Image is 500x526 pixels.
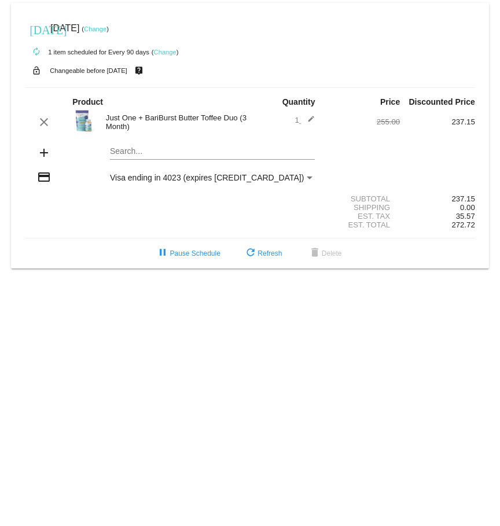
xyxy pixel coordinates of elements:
[380,97,400,106] strong: Price
[82,25,109,32] small: ( )
[156,247,170,260] mat-icon: pause
[132,63,146,78] mat-icon: live_help
[325,212,400,220] div: Est. Tax
[156,249,220,258] span: Pause Schedule
[282,97,315,106] strong: Quantity
[146,243,229,264] button: Pause Schedule
[244,249,282,258] span: Refresh
[30,45,43,59] mat-icon: autorenew
[325,203,400,212] div: Shipping
[325,194,400,203] div: Subtotal
[295,116,315,124] span: 1
[37,146,51,160] mat-icon: add
[72,97,103,106] strong: Product
[400,194,475,203] div: 237.15
[154,49,177,56] a: Change
[299,243,351,264] button: Delete
[37,115,51,129] mat-icon: clear
[37,170,51,184] mat-icon: credit_card
[84,25,106,32] a: Change
[152,49,179,56] small: ( )
[308,247,322,260] mat-icon: delete
[400,117,475,126] div: 237.15
[25,49,149,56] small: 1 item scheduled for Every 90 days
[72,109,95,133] img: NCBT.png
[110,147,315,156] input: Search...
[100,113,250,131] div: Just One + BariBurst Butter Toffee Duo (3 Month)
[50,67,127,74] small: Changeable before [DATE]
[30,22,43,36] mat-icon: [DATE]
[110,173,304,182] span: Visa ending in 4023 (expires [CREDIT_CARD_DATA])
[456,212,475,220] span: 35.57
[244,247,258,260] mat-icon: refresh
[110,173,315,182] mat-select: Payment Method
[30,63,43,78] mat-icon: lock_open
[234,243,291,264] button: Refresh
[451,220,475,229] span: 272.72
[409,97,475,106] strong: Discounted Price
[460,203,475,212] span: 0.00
[308,249,342,258] span: Delete
[301,115,315,129] mat-icon: edit
[325,117,400,126] div: 255.00
[325,220,400,229] div: Est. Total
